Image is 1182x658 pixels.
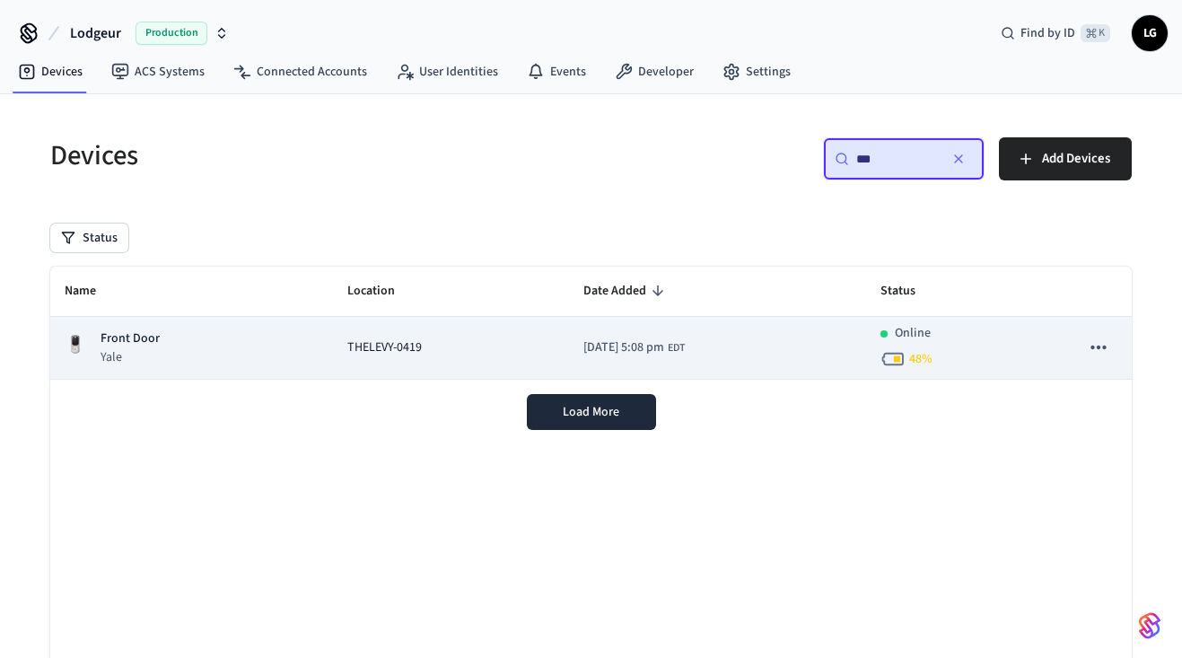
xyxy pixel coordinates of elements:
[70,22,121,44] span: Lodgeur
[583,277,670,305] span: Date Added
[219,56,381,88] a: Connected Accounts
[708,56,805,88] a: Settings
[986,17,1125,49] div: Find by ID⌘ K
[999,137,1132,180] button: Add Devices
[381,56,512,88] a: User Identities
[50,224,128,252] button: Status
[668,340,685,356] span: EDT
[1139,611,1160,640] img: SeamLogoGradient.69752ec5.svg
[909,350,932,368] span: 48 %
[50,137,581,174] h5: Devices
[1020,24,1075,42] span: Find by ID
[136,22,207,45] span: Production
[600,56,708,88] a: Developer
[1042,147,1110,171] span: Add Devices
[583,338,664,357] span: [DATE] 5:08 pm
[347,277,418,305] span: Location
[347,338,422,357] span: THELEVY-0419
[101,329,160,348] p: Front Door
[527,394,656,430] button: Load More
[1134,17,1166,49] span: LG
[512,56,600,88] a: Events
[880,277,939,305] span: Status
[1081,24,1110,42] span: ⌘ K
[50,267,1132,380] table: sticky table
[563,403,619,421] span: Load More
[1132,15,1168,51] button: LG
[65,277,119,305] span: Name
[4,56,97,88] a: Devices
[97,56,219,88] a: ACS Systems
[101,348,160,366] p: Yale
[895,324,931,343] p: Online
[583,338,685,357] div: America/New_York
[65,334,86,355] img: Yale Assure Touchscreen Wifi Smart Lock, Satin Nickel, Front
